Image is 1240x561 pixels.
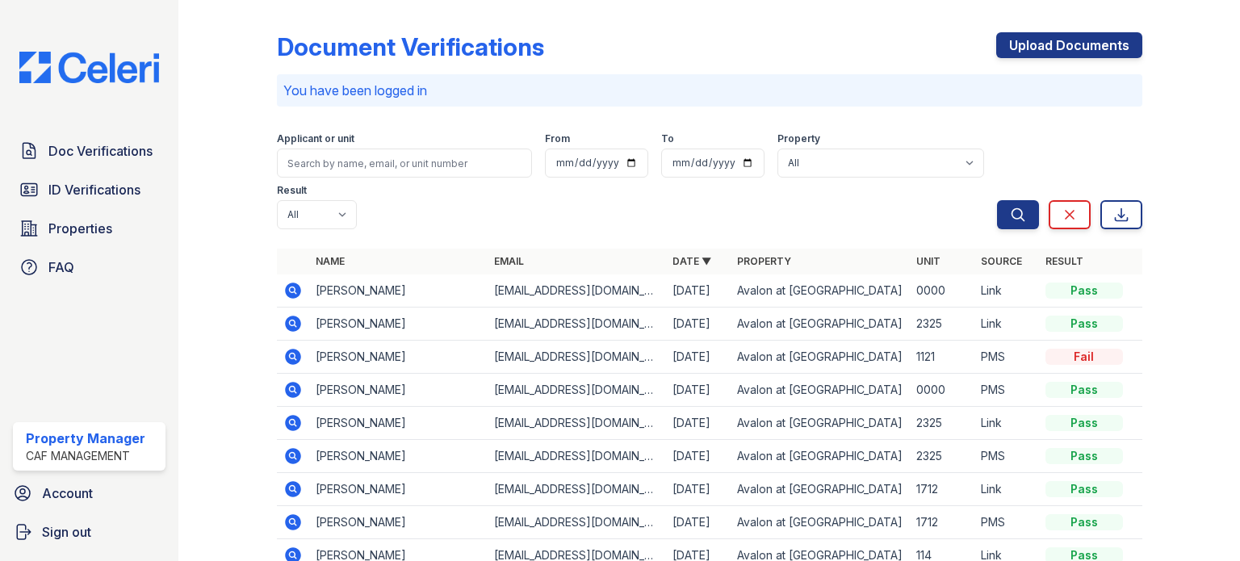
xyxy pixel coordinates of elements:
[1045,316,1123,332] div: Pass
[1045,448,1123,464] div: Pass
[910,374,974,407] td: 0000
[1045,255,1083,267] a: Result
[666,341,731,374] td: [DATE]
[488,274,666,308] td: [EMAIL_ADDRESS][DOMAIN_NAME]
[309,440,488,473] td: [PERSON_NAME]
[974,274,1039,308] td: Link
[1045,283,1123,299] div: Pass
[1045,382,1123,398] div: Pass
[910,407,974,440] td: 2325
[666,274,731,308] td: [DATE]
[731,274,909,308] td: Avalon at [GEOGRAPHIC_DATA]
[277,149,532,178] input: Search by name, email, or unit number
[672,255,711,267] a: Date ▼
[488,308,666,341] td: [EMAIL_ADDRESS][DOMAIN_NAME]
[488,473,666,506] td: [EMAIL_ADDRESS][DOMAIN_NAME]
[1045,415,1123,431] div: Pass
[731,341,909,374] td: Avalon at [GEOGRAPHIC_DATA]
[309,407,488,440] td: [PERSON_NAME]
[910,274,974,308] td: 0000
[910,341,974,374] td: 1121
[666,374,731,407] td: [DATE]
[13,212,165,245] a: Properties
[6,52,172,83] img: CE_Logo_Blue-a8612792a0a2168367f1c8372b55b34899dd931a85d93a1a3d3e32e68fde9ad4.png
[1045,514,1123,530] div: Pass
[737,255,791,267] a: Property
[26,448,145,464] div: CAF Management
[309,274,488,308] td: [PERSON_NAME]
[488,440,666,473] td: [EMAIL_ADDRESS][DOMAIN_NAME]
[13,135,165,167] a: Doc Verifications
[545,132,570,145] label: From
[6,516,172,548] a: Sign out
[916,255,940,267] a: Unit
[666,473,731,506] td: [DATE]
[309,374,488,407] td: [PERSON_NAME]
[910,440,974,473] td: 2325
[731,308,909,341] td: Avalon at [GEOGRAPHIC_DATA]
[494,255,524,267] a: Email
[974,341,1039,374] td: PMS
[277,132,354,145] label: Applicant or unit
[42,522,91,542] span: Sign out
[974,407,1039,440] td: Link
[666,407,731,440] td: [DATE]
[731,473,909,506] td: Avalon at [GEOGRAPHIC_DATA]
[1045,349,1123,365] div: Fail
[974,506,1039,539] td: PMS
[731,407,909,440] td: Avalon at [GEOGRAPHIC_DATA]
[309,341,488,374] td: [PERSON_NAME]
[48,180,140,199] span: ID Verifications
[283,81,1136,100] p: You have been logged in
[48,257,74,277] span: FAQ
[316,255,345,267] a: Name
[488,341,666,374] td: [EMAIL_ADDRESS][DOMAIN_NAME]
[661,132,674,145] label: To
[309,506,488,539] td: [PERSON_NAME]
[26,429,145,448] div: Property Manager
[13,251,165,283] a: FAQ
[48,219,112,238] span: Properties
[974,308,1039,341] td: Link
[731,506,909,539] td: Avalon at [GEOGRAPHIC_DATA]
[666,440,731,473] td: [DATE]
[666,308,731,341] td: [DATE]
[6,477,172,509] a: Account
[731,374,909,407] td: Avalon at [GEOGRAPHIC_DATA]
[731,440,909,473] td: Avalon at [GEOGRAPHIC_DATA]
[777,132,820,145] label: Property
[277,184,307,197] label: Result
[910,308,974,341] td: 2325
[42,484,93,503] span: Account
[981,255,1022,267] a: Source
[488,374,666,407] td: [EMAIL_ADDRESS][DOMAIN_NAME]
[666,506,731,539] td: [DATE]
[996,32,1142,58] a: Upload Documents
[13,174,165,206] a: ID Verifications
[309,308,488,341] td: [PERSON_NAME]
[309,473,488,506] td: [PERSON_NAME]
[1045,481,1123,497] div: Pass
[488,506,666,539] td: [EMAIL_ADDRESS][DOMAIN_NAME]
[974,374,1039,407] td: PMS
[910,473,974,506] td: 1712
[910,506,974,539] td: 1712
[48,141,153,161] span: Doc Verifications
[974,440,1039,473] td: PMS
[488,407,666,440] td: [EMAIL_ADDRESS][DOMAIN_NAME]
[974,473,1039,506] td: Link
[277,32,544,61] div: Document Verifications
